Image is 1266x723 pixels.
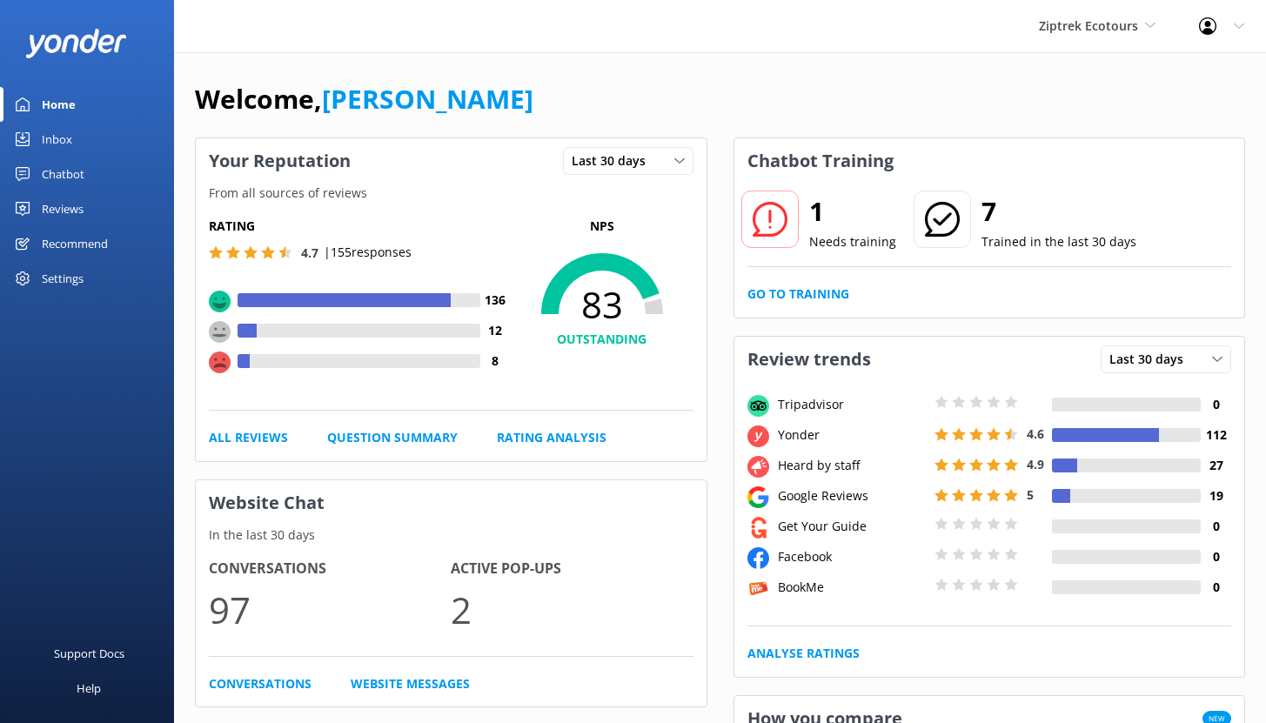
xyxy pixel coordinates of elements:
p: From all sources of reviews [196,184,707,203]
p: 2 [451,580,693,639]
div: Get Your Guide [774,517,930,536]
div: Facebook [774,547,930,566]
a: Website Messages [351,674,470,693]
a: Analyse Ratings [747,644,860,663]
h4: 112 [1201,425,1231,445]
h4: 19 [1201,486,1231,505]
div: Inbox [42,122,72,157]
h3: Website Chat [196,480,707,526]
h4: 0 [1201,517,1231,536]
h4: 12 [480,321,511,340]
a: Rating Analysis [497,428,606,447]
p: | 155 responses [324,243,412,262]
a: Question Summary [327,428,458,447]
div: Tripadvisor [774,395,930,414]
span: Last 30 days [1109,350,1194,369]
h4: 0 [1201,395,1231,414]
div: Help [77,671,101,706]
img: yonder-white-logo.png [26,29,126,57]
h3: Review trends [734,337,884,382]
div: Settings [42,261,84,296]
div: Reviews [42,191,84,226]
div: Google Reviews [774,486,930,505]
div: Recommend [42,226,108,261]
a: Go to Training [747,285,849,304]
span: Last 30 days [572,151,656,171]
h4: 136 [480,291,511,310]
h2: 1 [809,191,896,232]
span: 4.6 [1027,425,1044,442]
div: Support Docs [54,636,124,671]
div: Home [42,87,76,122]
h4: 8 [480,351,511,371]
p: Trained in the last 30 days [981,232,1136,251]
span: 4.7 [301,244,318,261]
div: Heard by staff [774,456,930,475]
h3: Your Reputation [196,138,364,184]
p: NPS [511,217,693,236]
span: 5 [1027,486,1034,503]
h4: Active Pop-ups [451,558,693,580]
h3: Chatbot Training [734,138,907,184]
h4: 0 [1201,547,1231,566]
p: In the last 30 days [196,526,707,545]
p: Needs training [809,232,896,251]
h1: Welcome, [195,78,533,120]
h2: 7 [981,191,1136,232]
a: [PERSON_NAME] [322,81,533,117]
h4: OUTSTANDING [511,330,693,349]
span: 83 [511,283,693,326]
h5: Rating [209,217,511,236]
h4: 27 [1201,456,1231,475]
a: All Reviews [209,428,288,447]
h4: Conversations [209,558,451,580]
span: Ziptrek Ecotours [1039,17,1138,34]
p: 97 [209,580,451,639]
div: BookMe [774,578,930,597]
div: Yonder [774,425,930,445]
a: Conversations [209,674,311,693]
span: 4.9 [1027,456,1044,472]
h4: 0 [1201,578,1231,597]
div: Chatbot [42,157,84,191]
